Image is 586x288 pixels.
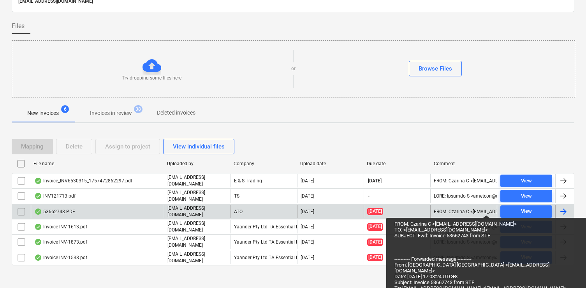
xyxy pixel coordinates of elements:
[301,255,314,260] div: [DATE]
[367,223,383,230] span: [DATE]
[301,193,314,199] div: [DATE]
[301,178,314,184] div: [DATE]
[301,224,314,230] div: [DATE]
[34,193,76,199] div: INV121713.pdf
[167,205,227,218] p: [EMAIL_ADDRESS][DOMAIN_NAME]
[434,161,494,166] div: Comment
[90,109,132,117] p: Invoices in review
[163,139,234,154] button: View individual files
[167,161,227,166] div: Uploaded by
[500,175,552,187] button: View
[34,193,42,199] div: OCR finished
[12,40,575,97] div: Try dropping some files hereorBrowse Files
[34,239,87,245] div: Invoice INV-1873.pdf
[500,251,552,264] button: View
[34,178,42,184] div: OCR finished
[301,239,314,245] div: [DATE]
[367,239,383,246] span: [DATE]
[291,65,296,72] p: or
[167,174,227,187] p: [EMAIL_ADDRESS][DOMAIN_NAME]
[34,208,75,215] div: 53662743.PDF
[521,238,532,247] div: View
[231,205,297,218] div: ATO
[521,223,532,231] div: View
[301,209,314,214] div: [DATE]
[34,254,87,261] div: Invoice INV-1538.pdf
[122,75,181,81] p: Try dropping some files here
[500,236,552,248] button: View
[167,220,227,233] p: [EMAIL_ADDRESS][DOMAIN_NAME]
[521,207,532,216] div: View
[167,189,227,203] p: [EMAIL_ADDRESS][DOMAIN_NAME]
[234,161,294,166] div: Company
[34,239,42,245] div: OCR finished
[167,235,227,249] p: [EMAIL_ADDRESS][DOMAIN_NAME]
[231,235,297,249] div: Yaander Pty Ltd TA Essential Height Safety
[521,177,532,186] div: View
[134,105,143,113] span: 38
[34,178,132,184] div: Invoice_INV6530315_1757472862297.pdf
[367,161,427,166] div: Due date
[500,190,552,202] button: View
[367,178,382,184] span: [DATE]
[367,193,370,200] span: -
[34,224,42,230] div: OCR finished
[34,254,42,261] div: OCR finished
[521,253,532,262] div: View
[27,109,59,117] p: New invoices
[500,205,552,218] button: View
[34,224,87,230] div: Invoice INV-1613.pdf
[500,221,552,233] button: View
[173,141,225,152] div: View individual files
[34,208,42,215] div: OCR finished
[231,189,297,203] div: TS
[61,105,69,113] span: 6
[12,21,25,31] span: Files
[367,208,383,215] span: [DATE]
[231,174,297,187] div: E & S Trading
[157,109,195,117] p: Deleted invoices
[367,254,383,261] span: [DATE]
[33,161,161,166] div: File name
[547,251,586,288] iframe: Chat Widget
[409,61,462,76] button: Browse Files
[521,192,532,201] div: View
[419,64,452,74] div: Browse Files
[300,161,361,166] div: Upload date
[231,251,297,264] div: Yaander Pty Ltd TA Essential Height Safety
[167,251,227,264] p: [EMAIL_ADDRESS][DOMAIN_NAME]
[231,220,297,233] div: Yaander Pty Ltd TA Essential Height Safety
